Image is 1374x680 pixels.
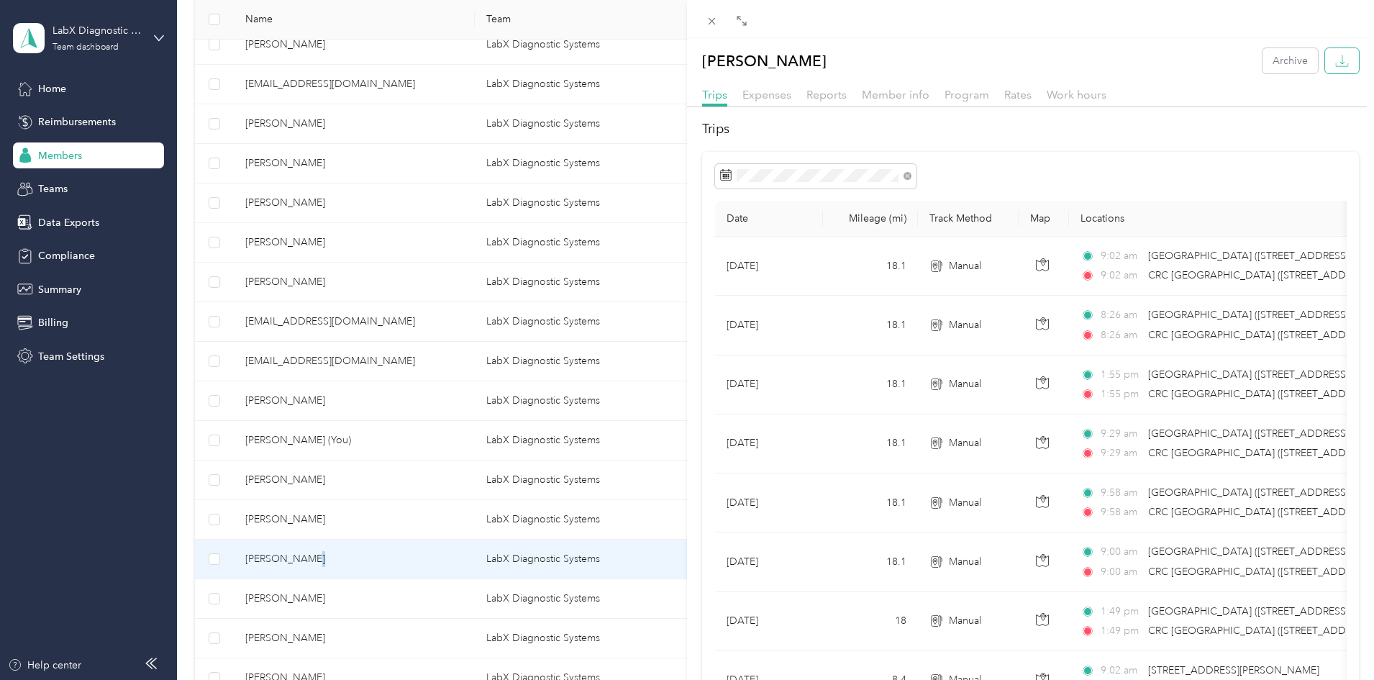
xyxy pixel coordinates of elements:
span: Rates [1004,88,1032,101]
span: 9:58 am [1101,485,1142,501]
td: [DATE] [715,592,823,651]
span: 1:49 pm [1101,623,1142,639]
span: 9:00 am [1101,544,1142,560]
span: 9:29 am [1101,445,1142,461]
th: Mileage (mi) [823,201,918,237]
td: [DATE] [715,355,823,414]
span: Work hours [1047,88,1106,101]
span: 9:29 am [1101,426,1142,442]
span: Manual [949,435,981,451]
span: Manual [949,554,981,570]
td: [DATE] [715,532,823,591]
span: 9:02 am [1101,268,1142,284]
h2: Trips [702,119,1359,139]
td: [DATE] [715,237,823,296]
span: Manual [949,613,981,629]
span: Reports [806,88,847,101]
p: [PERSON_NAME] [702,48,827,73]
span: Manual [949,495,981,511]
td: 18 [823,592,918,651]
td: 18.1 [823,532,918,591]
span: 8:26 am [1101,327,1142,343]
span: Manual [949,317,981,333]
span: 1:55 pm [1101,367,1142,383]
span: Program [945,88,989,101]
td: [DATE] [715,414,823,473]
th: Map [1019,201,1069,237]
span: 9:58 am [1101,504,1142,520]
th: Date [715,201,823,237]
button: Archive [1262,48,1318,73]
span: 1:49 pm [1101,604,1142,620]
th: Track Method [918,201,1019,237]
td: 18.1 [823,473,918,532]
span: Trips [702,88,727,101]
span: 9:02 am [1101,663,1142,679]
td: 18.1 [823,296,918,355]
td: [DATE] [715,296,823,355]
td: [DATE] [715,473,823,532]
span: 1:55 pm [1101,386,1142,402]
td: 18.1 [823,237,918,296]
iframe: Everlance-gr Chat Button Frame [1293,599,1374,680]
span: Member info [862,88,929,101]
span: 9:00 am [1101,564,1142,580]
span: 8:26 am [1101,307,1142,323]
span: 9:02 am [1101,248,1142,264]
td: 18.1 [823,355,918,414]
span: Manual [949,376,981,392]
span: Manual [949,258,981,274]
td: 18.1 [823,414,918,473]
span: [STREET_ADDRESS][PERSON_NAME] [1148,664,1319,676]
span: Expenses [742,88,791,101]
